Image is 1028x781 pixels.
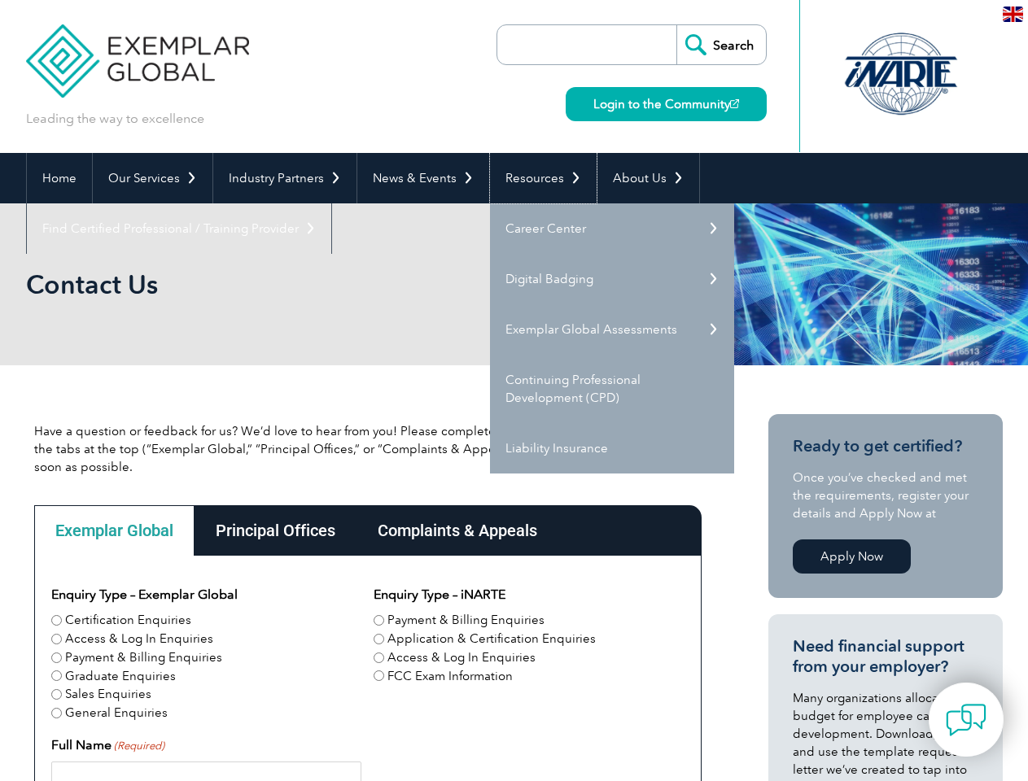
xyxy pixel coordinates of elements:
a: Digital Badging [490,254,734,304]
a: Resources [490,153,597,203]
h1: Contact Us [26,268,651,300]
label: General Enquiries [65,704,168,722]
img: en [1003,7,1023,22]
div: Complaints & Appeals [357,505,558,556]
label: Full Name [51,735,164,755]
a: News & Events [357,153,489,203]
a: Login to the Community [566,87,767,121]
input: Search [676,25,766,64]
a: Apply Now [793,539,911,574]
a: Industry Partners [213,153,357,203]
p: Have a question or feedback for us? We’d love to hear from you! Please complete the form below by... [34,422,702,476]
h3: Need financial support from your employer? [793,636,978,677]
a: Liability Insurance [490,423,734,473]
p: Leading the way to excellence [26,110,204,128]
a: Our Services [93,153,212,203]
label: Access & Log In Enquiries [387,648,536,667]
a: Home [27,153,92,203]
legend: Enquiry Type – Exemplar Global [51,585,238,604]
img: open_square.png [730,99,739,108]
img: contact-chat.png [946,700,986,740]
label: Sales Enquiries [65,685,151,704]
label: FCC Exam Information [387,667,513,686]
a: Exemplar Global Assessments [490,304,734,355]
a: Career Center [490,203,734,254]
label: Payment & Billing Enquiries [387,611,545,630]
label: Application & Certification Enquiries [387,630,596,648]
span: (Required) [112,738,164,754]
div: Exemplar Global [34,505,195,556]
label: Access & Log In Enquiries [65,630,213,648]
a: Find Certified Professional / Training Provider [27,203,331,254]
label: Payment & Billing Enquiries [65,648,222,667]
legend: Enquiry Type – iNARTE [374,585,505,604]
h3: Ready to get certified? [793,436,978,456]
a: About Us [597,153,699,203]
a: Continuing Professional Development (CPD) [490,355,734,423]
label: Certification Enquiries [65,611,191,630]
p: Once you’ve checked and met the requirements, register your details and Apply Now at [793,469,978,522]
div: Principal Offices [195,505,357,556]
label: Graduate Enquiries [65,667,176,686]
